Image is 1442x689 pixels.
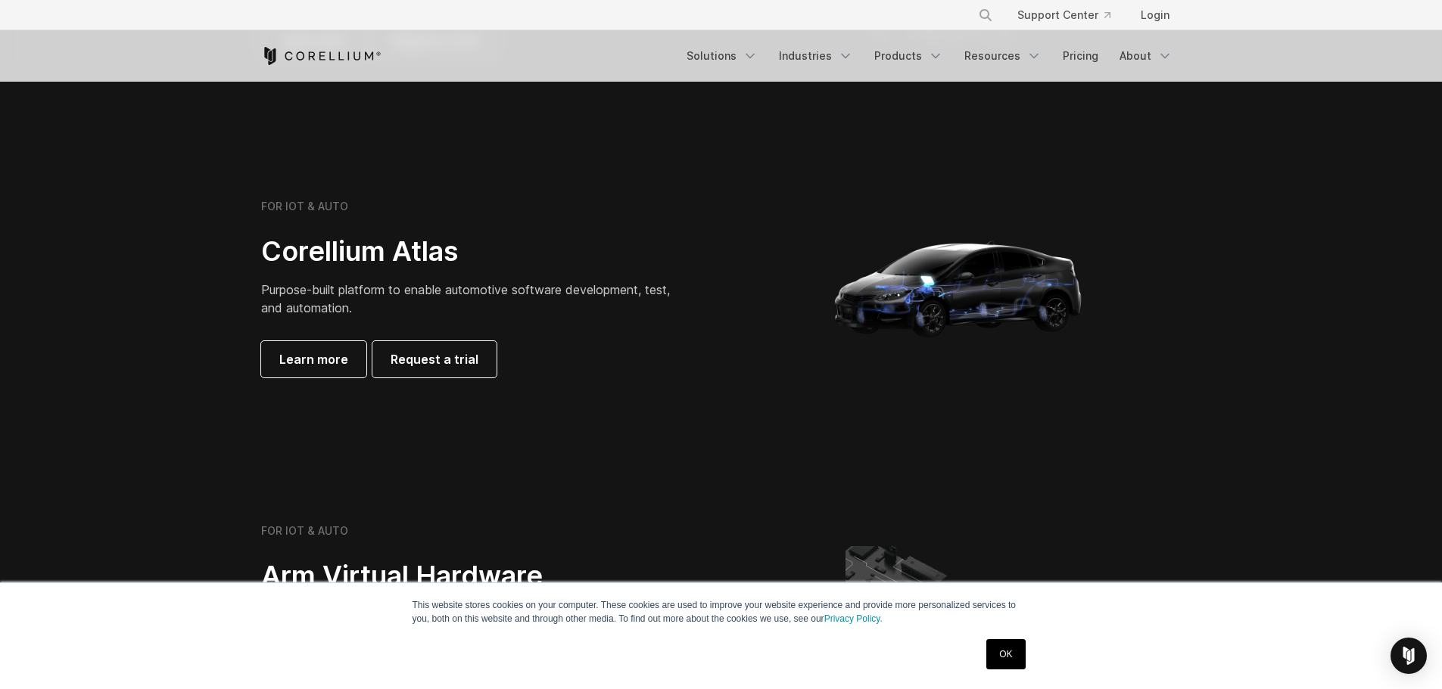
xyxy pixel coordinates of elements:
[279,350,348,368] span: Learn more
[372,341,497,377] a: Request a trial
[1129,2,1182,29] a: Login
[1391,638,1427,674] div: Open Intercom Messenger
[261,559,685,593] h2: Arm Virtual Hardware
[824,613,883,624] a: Privacy Policy.
[677,42,1182,70] div: Navigation Menu
[677,42,767,70] a: Solutions
[972,2,999,29] button: Search
[261,524,348,538] h6: FOR IOT & AUTO
[261,234,685,268] h2: Corellium Atlas
[1110,42,1182,70] a: About
[261,47,382,65] a: Corellium Home
[1054,42,1107,70] a: Pricing
[413,598,1030,625] p: This website stores cookies on your computer. These cookies are used to improve your website expe...
[261,341,366,377] a: Learn more
[808,137,1110,439] img: Corellium_Hero_Atlas_alt
[261,200,348,213] h6: FOR IOT & AUTO
[865,42,952,70] a: Products
[261,282,670,315] span: Purpose-built platform to enable automotive software development, test, and automation.
[960,2,1182,29] div: Navigation Menu
[955,42,1051,70] a: Resources
[1005,2,1123,29] a: Support Center
[986,639,1025,669] a: OK
[391,350,478,368] span: Request a trial
[770,42,862,70] a: Industries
